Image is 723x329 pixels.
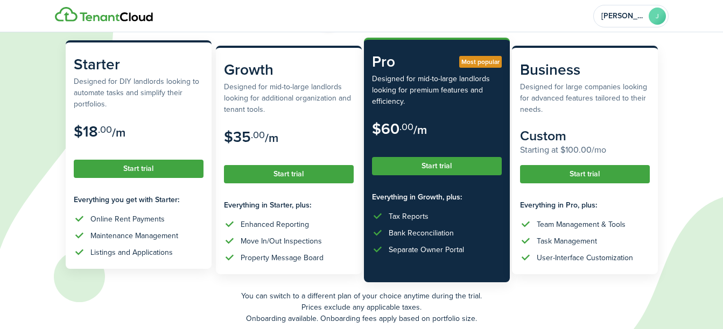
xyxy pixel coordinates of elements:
[224,81,354,115] subscription-pricing-card-description: Designed for mid-to-large landlords looking for additional organization and tenant tools.
[90,213,165,225] div: Online Rent Payments
[520,199,650,211] subscription-pricing-card-features-title: Everything in Pro, plus:
[601,12,644,20] span: Jonae
[372,157,502,175] button: Start trial
[372,73,502,107] subscription-pricing-card-description: Designed for mid-to-large landlords looking for premium features and efficiency.
[251,128,265,142] subscription-pricing-card-price-cents: .00
[399,120,413,134] subscription-pricing-card-price-cents: .00
[241,252,324,263] div: Property Message Board
[520,165,650,183] button: Start trial
[224,199,354,211] subscription-pricing-card-features-title: Everything in Starter, plus:
[537,252,633,263] div: User-Interface Customization
[74,120,98,142] subscription-pricing-card-price-amount: $18
[224,126,251,148] subscription-pricing-card-price-amount: $35
[372,191,502,203] subscription-pricing-card-features-title: Everything in Growth, plus:
[520,144,650,156] subscription-pricing-card-price-annual: Starting at $100.00/mo
[74,76,203,110] subscription-pricing-card-description: Designed for DIY landlords looking to automate tasks and simplify their portfolios.
[224,59,354,81] subscription-pricing-card-title: Growth
[241,235,322,247] div: Move In/Out Inspections
[537,219,626,230] div: Team Management & Tools
[389,227,454,239] div: Bank Reconciliation
[74,194,203,205] subscription-pricing-card-features-title: Everything you get with Starter:
[66,290,658,324] p: You can switch to a different plan of your choice anytime during the trial. Prices exclude any ap...
[90,230,178,241] div: Maintenance Management
[372,51,502,73] subscription-pricing-card-title: Pro
[74,160,203,178] button: Start trial
[98,123,112,137] subscription-pricing-card-price-cents: .00
[520,126,566,146] subscription-pricing-card-price-amount: Custom
[520,81,650,115] subscription-pricing-card-description: Designed for large companies looking for advanced features tailored to their needs.
[372,118,399,140] subscription-pricing-card-price-amount: $60
[389,244,464,255] div: Separate Owner Portal
[224,165,354,183] button: Start trial
[55,7,153,22] img: Logo
[520,59,650,81] subscription-pricing-card-title: Business
[241,219,309,230] div: Enhanced Reporting
[265,129,278,147] subscription-pricing-card-price-period: /m
[389,211,429,222] div: Tax Reports
[537,235,597,247] div: Task Management
[112,124,125,141] subscription-pricing-card-price-period: /m
[413,121,427,139] subscription-pricing-card-price-period: /m
[593,5,669,27] button: Open menu
[649,8,666,25] avatar-text: J
[90,247,173,258] div: Listings and Applications
[461,57,500,67] span: Most popular
[74,53,203,76] subscription-pricing-card-title: Starter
